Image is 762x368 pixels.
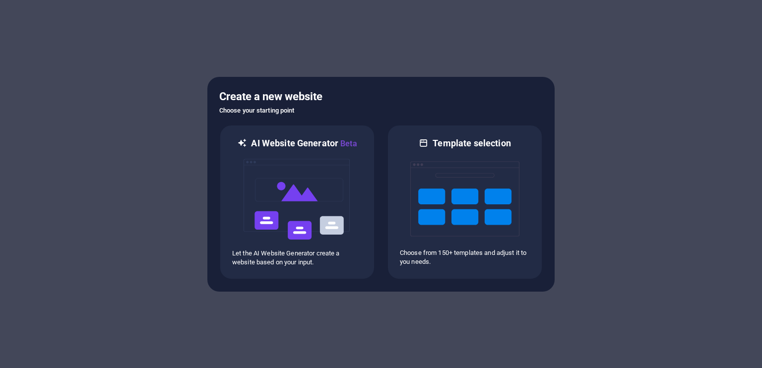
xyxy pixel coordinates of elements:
div: AI Website GeneratorBetaaiLet the AI Website Generator create a website based on your input. [219,124,375,280]
h5: Create a new website [219,89,543,105]
p: Let the AI Website Generator create a website based on your input. [232,249,362,267]
h6: AI Website Generator [251,137,357,150]
p: Choose from 150+ templates and adjust it to you needs. [400,248,530,266]
h6: Choose your starting point [219,105,543,117]
h6: Template selection [433,137,510,149]
span: Beta [338,139,357,148]
img: ai [243,150,352,249]
div: Template selectionChoose from 150+ templates and adjust it to you needs. [387,124,543,280]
